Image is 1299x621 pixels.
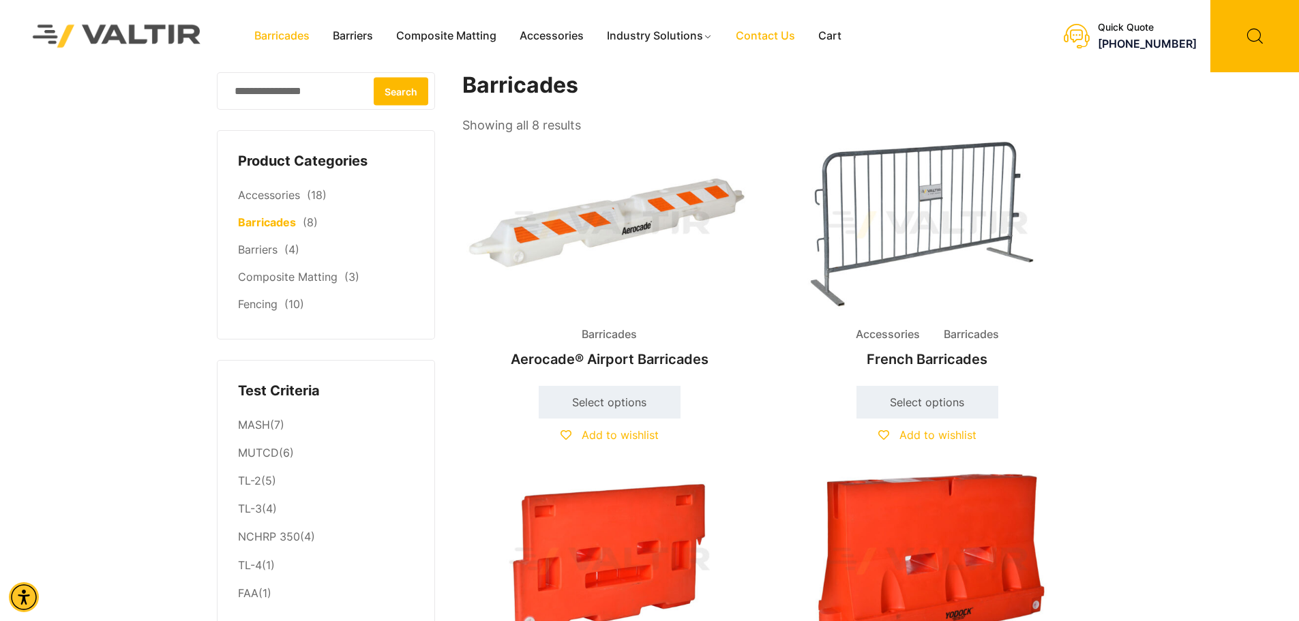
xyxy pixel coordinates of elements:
[303,215,318,229] span: (8)
[238,418,270,431] a: MASH
[462,344,757,374] h2: Aerocade® Airport Barricades
[238,215,296,229] a: Barricades
[238,558,262,572] a: TL-4
[238,468,414,496] li: (5)
[934,324,1009,345] span: Barricades
[462,136,757,374] a: BarricadesAerocade® Airport Barricades
[595,26,724,46] a: Industry Solutions
[846,324,930,345] span: Accessories
[780,136,1075,313] img: Accessories
[856,386,998,419] a: Select options for “French Barricades”
[508,26,595,46] a: Accessories
[238,586,258,600] a: FAA
[238,474,261,487] a: TL-2
[238,502,262,515] a: TL-3
[462,114,581,137] p: Showing all 8 results
[462,136,757,313] img: Barricades
[238,411,414,439] li: (7)
[238,151,414,172] h4: Product Categories
[307,188,327,202] span: (18)
[780,136,1075,374] a: Accessories BarricadesFrench Barricades
[571,324,647,345] span: Barricades
[238,530,300,543] a: NCHRP 350
[238,381,414,402] h4: Test Criteria
[238,270,338,284] a: Composite Matting
[238,579,414,604] li: (1)
[238,440,414,468] li: (6)
[238,446,279,459] a: MUTCD
[1098,22,1197,33] div: Quick Quote
[9,582,39,612] div: Accessibility Menu
[217,72,435,110] input: Search for:
[878,428,976,442] a: Add to wishlist
[238,551,414,579] li: (1)
[374,77,428,105] button: Search
[321,26,385,46] a: Barriers
[284,243,299,256] span: (4)
[15,7,219,65] img: Valtir Rentals
[462,72,1076,99] h1: Barricades
[780,344,1075,374] h2: French Barricades
[561,428,659,442] a: Add to wishlist
[238,243,278,256] a: Barriers
[582,428,659,442] span: Add to wishlist
[344,270,359,284] span: (3)
[385,26,508,46] a: Composite Matting
[284,297,304,311] span: (10)
[1098,37,1197,50] a: call (888) 496-3625
[539,386,681,419] a: Select options for “Aerocade® Airport Barricades”
[899,428,976,442] span: Add to wishlist
[724,26,807,46] a: Contact Us
[238,496,414,524] li: (4)
[238,524,414,551] li: (4)
[238,188,300,202] a: Accessories
[243,26,321,46] a: Barricades
[238,297,278,311] a: Fencing
[807,26,853,46] a: Cart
